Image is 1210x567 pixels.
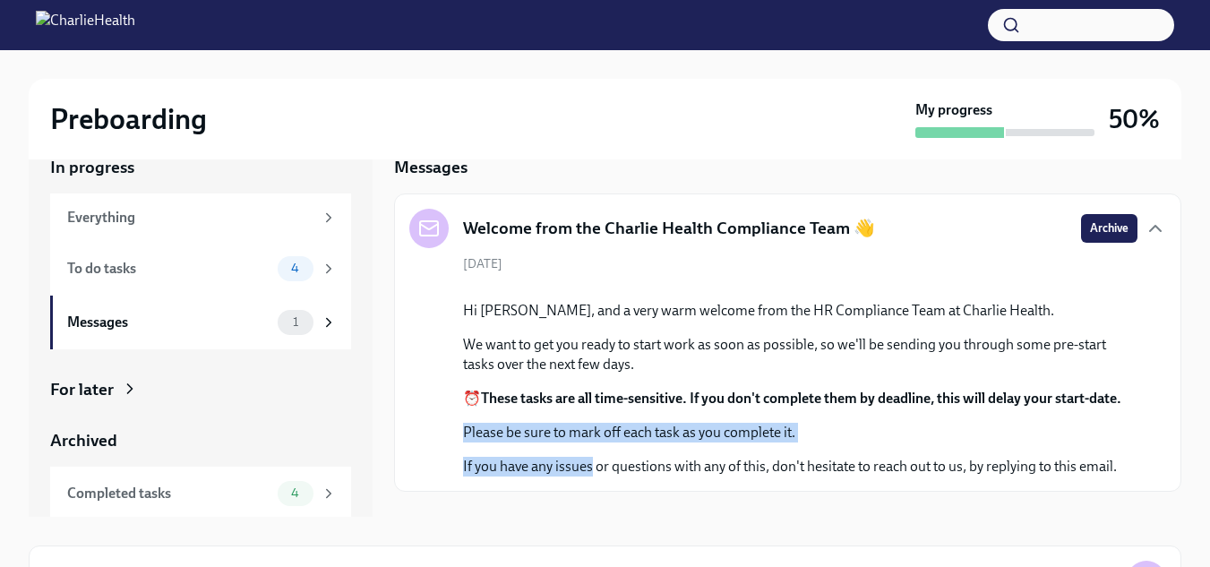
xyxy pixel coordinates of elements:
span: Archive [1090,219,1128,237]
a: Everything [50,193,351,242]
span: 1 [282,315,309,329]
a: To do tasks4 [50,242,351,296]
div: Everything [67,208,313,228]
h5: Welcome from the Charlie Health Compliance Team 👋 [463,217,875,240]
div: For later [50,378,114,401]
img: CharlieHealth [36,11,135,39]
h3: 50% [1109,103,1160,135]
p: Hi [PERSON_NAME], and a very warm welcome from the HR Compliance Team at Charlie Health. [463,301,1137,321]
strong: These tasks are all time-sensitive. If you don't complete them by deadline, this will delay your ... [481,390,1121,407]
strong: My progress [915,100,992,120]
a: In progress [50,156,351,179]
a: Archived [50,429,351,452]
h2: Preboarding [50,101,207,137]
span: [DATE] [463,255,502,272]
h5: Messages [394,156,468,179]
a: Completed tasks4 [50,467,351,520]
a: Messages1 [50,296,351,349]
div: Messages [67,313,270,332]
div: Completed tasks [67,484,270,503]
p: We want to get you ready to start work as soon as possible, so we'll be sending you through some ... [463,335,1137,374]
span: 4 [280,262,310,275]
p: Please be sure to mark off each task as you complete it. [463,423,1137,442]
button: Archive [1081,214,1137,243]
p: ⏰ [463,389,1137,408]
a: For later [50,378,351,401]
span: 4 [280,486,310,500]
div: To do tasks [67,259,270,279]
p: If you have any issues or questions with any of this, don't hesitate to reach out to us, by reply... [463,457,1137,477]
